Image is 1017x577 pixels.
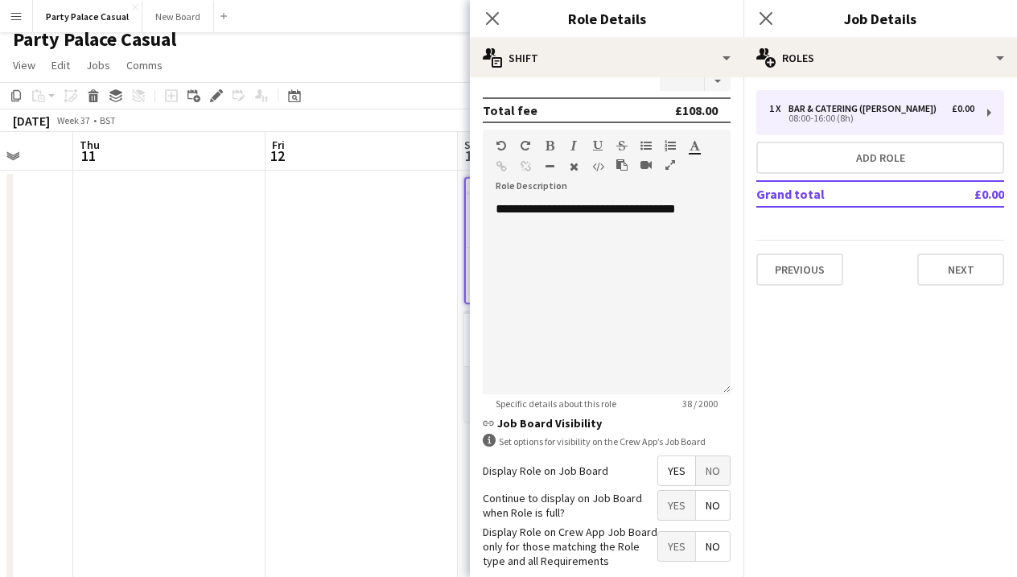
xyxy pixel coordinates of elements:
button: Previous [756,253,843,286]
span: 13 [462,146,482,165]
span: No [696,532,730,561]
div: Set options for visibility on the Crew App’s Job Board [483,434,731,449]
label: Display Role on Crew App Job Board only for those matching the Role type and all Requirements [483,525,657,569]
button: Fullscreen [665,159,676,171]
div: Draft [466,179,643,192]
h3: Job Details [743,8,1017,29]
button: Horizontal Line [544,160,555,173]
span: Sat [464,138,482,152]
div: 1 x [769,103,788,114]
span: Fri [272,138,285,152]
button: Party Palace Casual [33,1,142,32]
button: Italic [568,139,579,152]
button: Undo [496,139,507,152]
button: Paste as plain text [616,159,628,171]
label: Display Role on Job Board [483,464,608,478]
button: Ordered List [665,139,676,152]
div: Shift [470,39,743,77]
div: BST [100,114,116,126]
td: Grand total [756,181,928,207]
h3: Maarten V Party [464,334,644,348]
h3: Jessy G Party [466,215,643,229]
a: Comms [120,55,169,76]
button: Insert video [640,159,652,171]
h3: Job Board Visibility [483,416,731,431]
div: Bar & Catering ([PERSON_NAME]) [788,103,943,114]
a: Jobs [80,55,117,76]
span: Comms [126,58,163,72]
button: Strikethrough [616,139,628,152]
div: Total fee [483,102,537,118]
span: 12 [270,146,285,165]
a: Edit [45,55,76,76]
button: Text Color [689,139,700,152]
span: 11 [77,146,100,165]
h1: Party Palace Casual [13,27,176,52]
span: 38 / 2000 [669,398,731,410]
button: Clear Formatting [568,160,579,173]
button: Underline [592,139,603,152]
app-card-role: Events (Event Staff)3A0/115:45-23:45 (8h) [464,367,644,422]
div: £108.00 [675,102,718,118]
button: New Board [142,1,214,32]
app-job-card: 15:45-23:45 (8h)0/1Maarten V Party [GEOGRAPHIC_DATA]1 RoleEvents (Event Staff)3A0/115:45-23:45 (8h) [464,311,644,422]
div: £0.00 [952,103,974,114]
button: Add role [756,142,1004,174]
div: Roles [743,39,1017,77]
app-job-card: Draft08:00-16:00 (8h)0/1Jessy G Party1 RoleBar & Catering ([PERSON_NAME])0/108:00-16:00 (8h) [464,177,644,304]
span: Yes [658,491,695,520]
span: Week 37 [53,114,93,126]
span: No [696,491,730,520]
span: Yes [658,456,695,485]
button: Next [917,253,1004,286]
button: HTML Code [592,160,603,173]
span: Jobs [86,58,110,72]
button: Unordered List [640,139,652,152]
button: Redo [520,139,531,152]
td: £0.00 [928,181,1004,207]
span: Thu [80,138,100,152]
button: Decrease [705,72,731,92]
h3: Role Details [470,8,743,29]
span: Edit [51,58,70,72]
span: No [696,456,730,485]
span: Yes [658,532,695,561]
app-card-role: Bar & Catering ([PERSON_NAME])0/108:00-16:00 (8h) [466,248,643,303]
button: Bold [544,139,555,152]
span: Specific details about this role [483,398,629,410]
div: [DATE] [13,113,50,129]
div: 08:00-16:00 (8h) [769,114,974,122]
label: Continue to display on Job Board when Role is full? [483,491,657,520]
a: View [6,55,42,76]
span: View [13,58,35,72]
